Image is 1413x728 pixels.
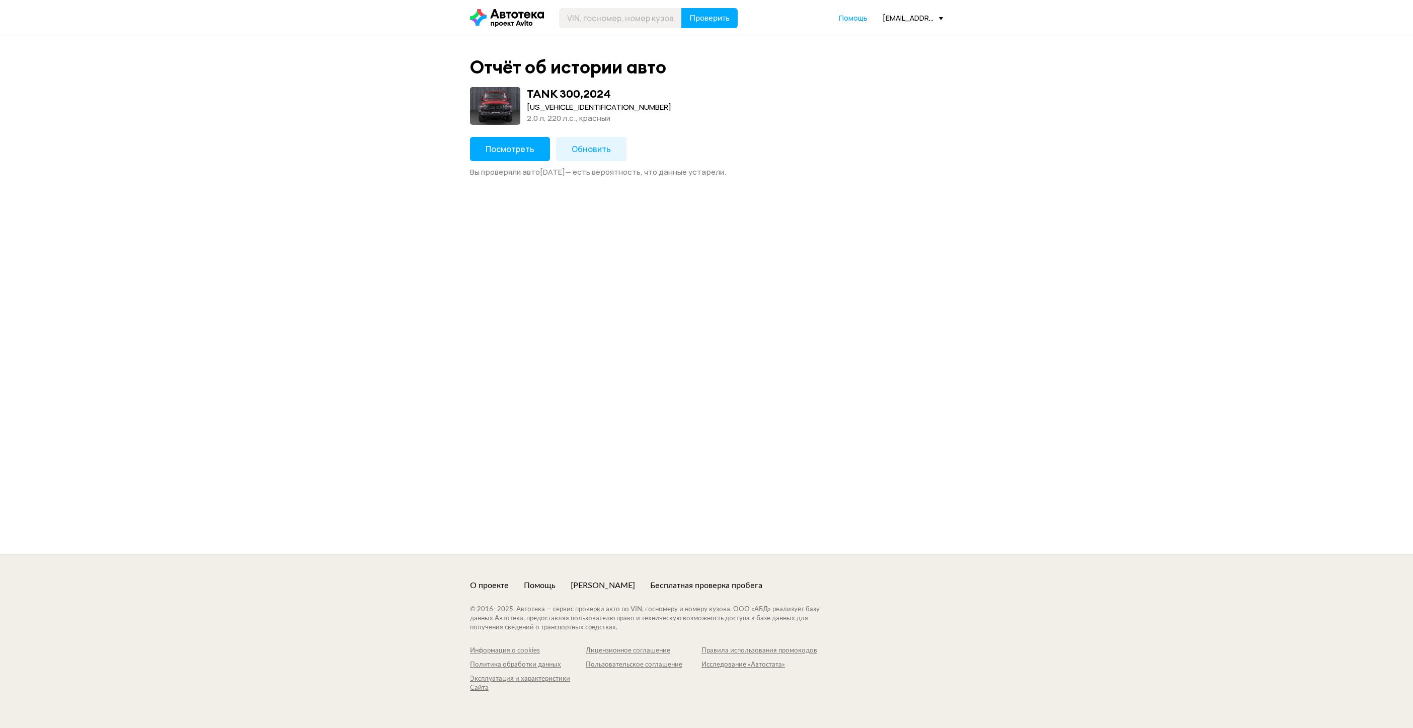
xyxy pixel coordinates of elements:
a: Помощь [524,580,556,591]
div: Отчёт об истории авто [470,56,666,78]
div: Вы проверяли авто [DATE] — есть вероятность, что данные устарели. [470,167,943,177]
a: Правила использования промокодов [701,646,817,656]
a: Пользовательское соглашение [586,661,701,670]
a: Политика обработки данных [470,661,586,670]
button: Проверить [681,8,738,28]
div: [US_VEHICLE_IDENTIFICATION_NUMBER] [527,102,671,113]
button: Обновить [556,137,626,161]
button: Посмотреть [470,137,550,161]
span: Обновить [572,143,611,155]
div: [EMAIL_ADDRESS][DOMAIN_NAME] [883,13,943,23]
a: Бесплатная проверка пробега [650,580,762,591]
input: VIN, госномер, номер кузова [559,8,682,28]
a: Помощь [839,13,868,23]
div: © 2016– 2025 . Автотека — сервис проверки авто по VIN, госномеру и номеру кузова. ООО «АБД» реали... [470,605,840,632]
a: Информация о cookies [470,646,586,656]
a: Исследование «Автостата» [701,661,817,670]
a: Лицензионное соглашение [586,646,701,656]
span: Посмотреть [486,143,534,155]
a: [PERSON_NAME] [571,580,635,591]
div: TANK 300 , 2024 [527,87,611,100]
a: Эксплуатация и характеристики Сайта [470,675,586,693]
span: Проверить [689,14,730,22]
a: О проекте [470,580,509,591]
div: 2.0 л, 220 л.c., красный [527,113,671,124]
